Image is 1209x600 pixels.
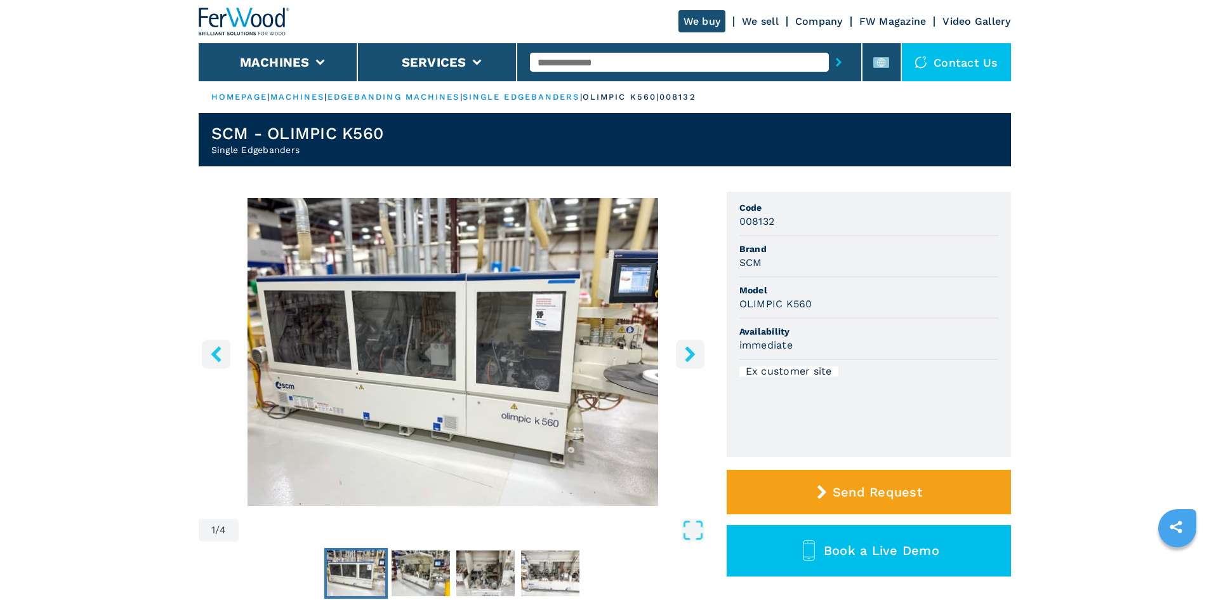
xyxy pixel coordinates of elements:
[676,340,704,368] button: right-button
[519,548,582,599] button: Go to Slide 4
[739,297,812,311] h3: OLIMPIC K560
[727,525,1011,577] button: Book a Live Demo
[795,15,843,27] a: Company
[739,284,998,297] span: Model
[583,91,659,103] p: olimpic k560 |
[739,243,998,255] span: Brand
[202,340,230,368] button: left-button
[267,92,270,102] span: |
[324,92,327,102] span: |
[456,550,515,596] img: 6c94676ba4c1b188a1fc108e1d7bc5c8
[739,201,998,214] span: Code
[739,366,838,377] div: Ex customer site
[659,91,696,103] p: 008132
[739,325,998,338] span: Availability
[460,92,463,102] span: |
[829,48,849,77] button: submit-button
[402,55,466,70] button: Services
[915,56,927,69] img: Contact us
[199,198,708,506] div: Go to Slide 1
[199,548,708,599] nav: Thumbnail Navigation
[1155,543,1199,590] iframe: Chat
[270,92,325,102] a: machines
[324,548,388,599] button: Go to Slide 1
[242,519,704,542] button: Open Fullscreen
[580,92,583,102] span: |
[824,543,939,558] span: Book a Live Demo
[859,15,927,27] a: FW Magazine
[454,548,517,599] button: Go to Slide 3
[678,10,726,32] a: We buy
[327,92,460,102] a: edgebanding machines
[739,255,762,270] h3: SCM
[739,338,793,352] h3: immediate
[199,8,290,36] img: Ferwood
[463,92,580,102] a: single edgebanders
[240,55,310,70] button: Machines
[211,525,215,535] span: 1
[211,143,384,156] h2: Single Edgebanders
[833,484,922,500] span: Send Request
[742,15,779,27] a: We sell
[220,525,226,535] span: 4
[739,214,775,229] h3: 008132
[1160,511,1192,543] a: sharethis
[199,198,708,506] img: Single Edgebanders SCM OLIMPIC K560
[327,550,385,596] img: 80f2523d7528f1320bb0e08f8f692042
[211,123,384,143] h1: SCM - OLIMPIC K560
[521,550,579,596] img: be0bdb422b05d7d766eb567b353e40bc
[392,550,450,596] img: 65a036739d5d62f44c561c6e25e56306
[942,15,1010,27] a: Video Gallery
[389,548,453,599] button: Go to Slide 2
[215,525,220,535] span: /
[211,92,268,102] a: HOMEPAGE
[727,470,1011,514] button: Send Request
[902,43,1011,81] div: Contact us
